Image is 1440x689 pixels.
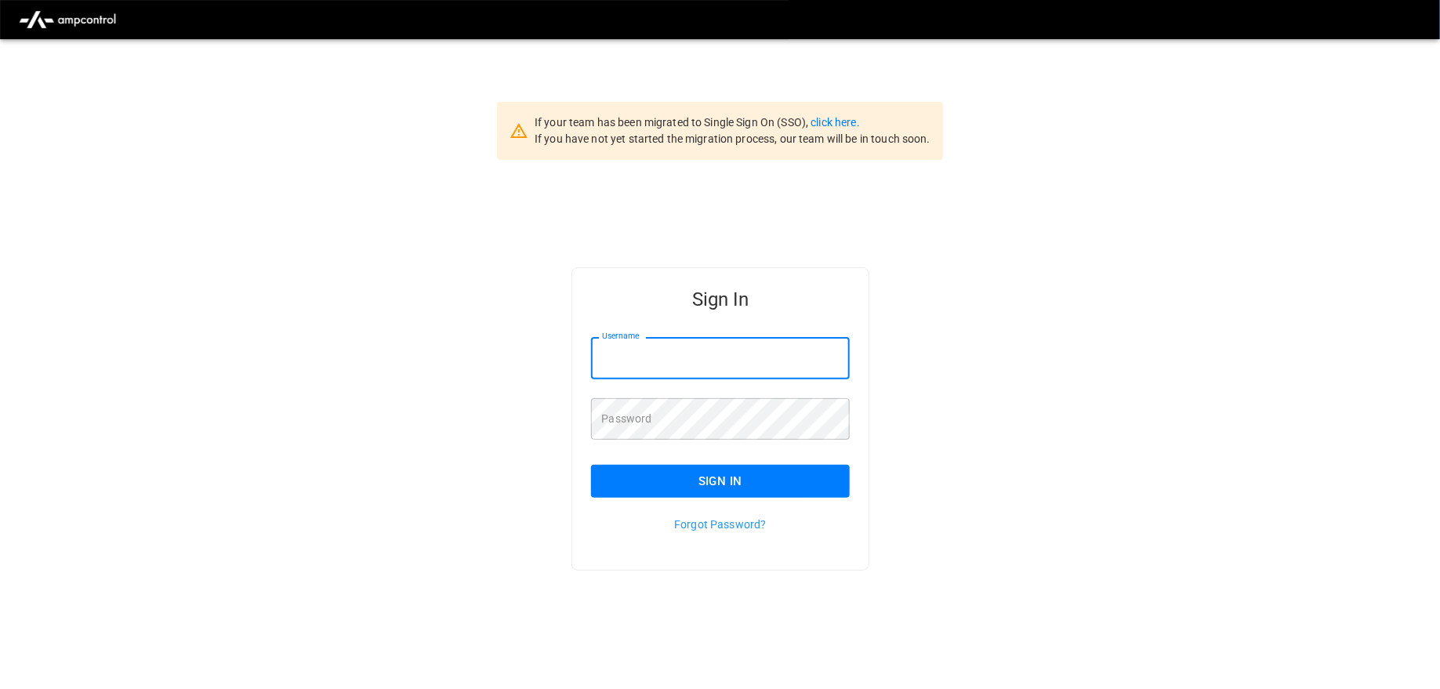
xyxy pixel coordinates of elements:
img: ampcontrol.io logo [13,5,122,34]
h5: Sign In [591,287,851,312]
span: If you have not yet started the migration process, our team will be in touch soon. [535,132,930,145]
a: click here. [811,116,859,129]
span: If your team has been migrated to Single Sign On (SSO), [535,116,811,129]
label: Username [602,330,640,343]
p: Forgot Password? [591,517,851,532]
button: Sign In [591,465,851,498]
